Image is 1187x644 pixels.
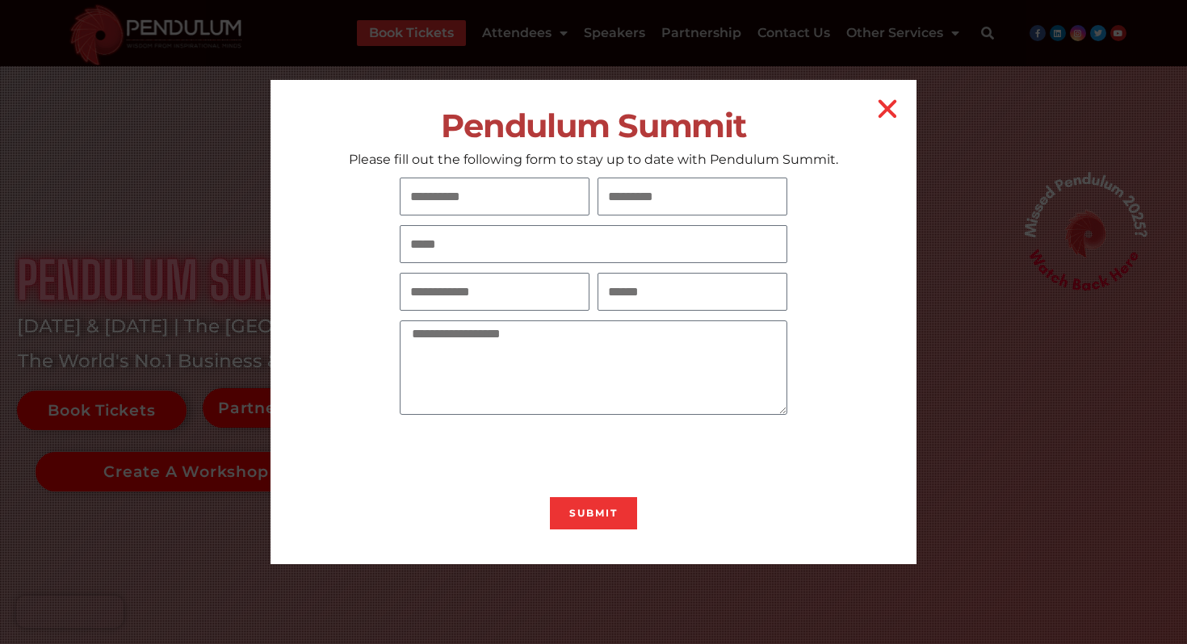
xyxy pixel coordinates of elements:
[875,96,900,122] a: Close
[550,497,637,529] button: Submit
[569,508,618,518] span: Submit
[271,151,916,168] p: Please fill out the following form to stay up to date with Pendulum Summit.
[271,107,916,144] h2: Pendulum Summit
[400,424,645,487] iframe: reCAPTCHA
